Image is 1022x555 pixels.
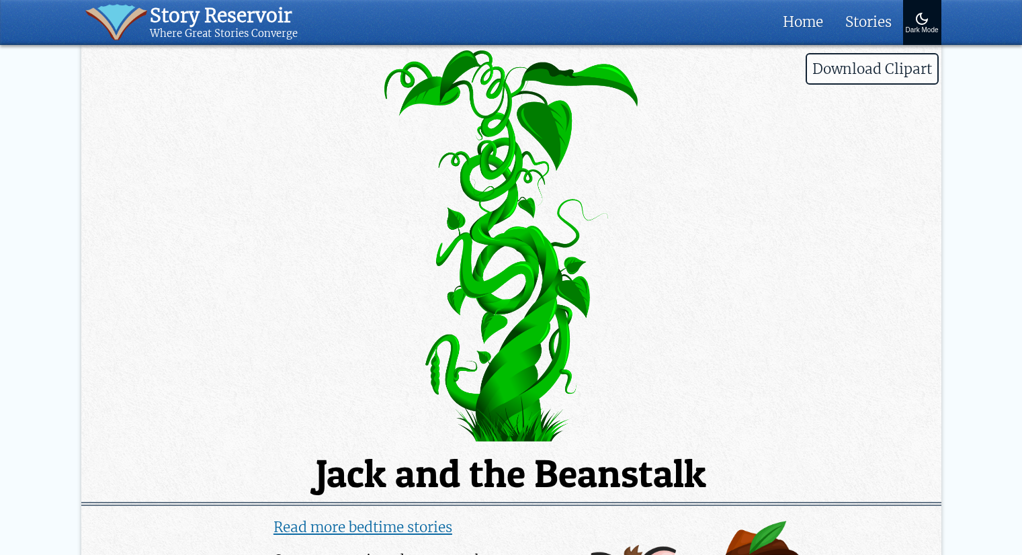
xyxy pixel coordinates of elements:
[273,518,452,536] a: Read more bedtime stories
[150,28,298,40] div: Where Great Stories Converge
[81,50,941,441] img: Magical beanstalk.
[150,4,298,28] div: Story Reservoir
[906,27,939,34] div: Dark Mode
[85,4,148,40] img: icon of book with waver spilling out.
[914,11,930,27] img: Turn On Dark Mode
[81,454,941,493] h1: Jack and the Beanstalk
[806,53,939,85] span: Download Clipart
[81,427,941,445] a: Download Clipart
